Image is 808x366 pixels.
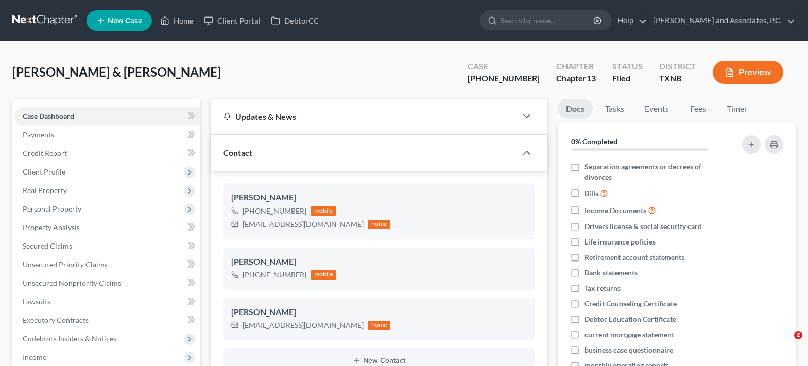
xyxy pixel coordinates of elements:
span: [PERSON_NAME] & [PERSON_NAME] [12,64,221,79]
div: TXNB [659,73,696,84]
span: Unsecured Nonpriority Claims [23,278,121,287]
span: Property Analysis [23,223,80,232]
span: Contact [223,148,252,158]
span: Client Profile [23,167,65,176]
span: Bank statements [584,268,638,278]
a: [PERSON_NAME] and Associates, P.C. [648,11,795,30]
strong: 0% Completed [571,137,617,146]
div: [PERSON_NAME] [231,306,527,319]
span: Income Documents [584,205,646,216]
a: Unsecured Nonpriority Claims [14,274,200,292]
span: current mortgage statement [584,329,674,340]
span: Credit Counseling Certificate [584,299,677,309]
a: Credit Report [14,144,200,163]
a: Docs [558,99,593,119]
a: Events [637,99,677,119]
span: Unsecured Priority Claims [23,260,108,269]
div: [EMAIL_ADDRESS][DOMAIN_NAME] [243,320,364,330]
div: Case [468,61,540,73]
span: Secured Claims [23,241,72,250]
div: Chapter [556,61,596,73]
div: Chapter [556,73,596,84]
input: Search by name... [501,11,595,30]
div: Filed [612,73,643,84]
div: [EMAIL_ADDRESS][DOMAIN_NAME] [243,219,364,230]
span: Codebtors Insiders & Notices [23,334,116,343]
div: [PHONE_NUMBER] [468,73,540,84]
div: Status [612,61,643,73]
a: Property Analysis [14,218,200,237]
span: Income [23,353,46,361]
a: Fees [681,99,714,119]
a: DebtorCC [266,11,324,30]
div: [PHONE_NUMBER] [243,270,306,280]
span: Credit Report [23,149,67,158]
div: Updates & News [223,111,504,122]
span: Drivers license & social security card [584,221,702,232]
div: [PERSON_NAME] [231,191,527,204]
span: 13 [587,73,596,83]
a: Payments [14,126,200,144]
div: [PHONE_NUMBER] [243,206,306,216]
a: Home [155,11,199,30]
a: Unsecured Priority Claims [14,255,200,274]
span: Tax returns [584,283,621,293]
span: Personal Property [23,204,81,213]
span: Bills [584,188,598,199]
span: Case Dashboard [23,112,74,120]
a: Tasks [597,99,632,119]
span: Retirement account statements [584,252,684,263]
a: Secured Claims [14,237,200,255]
div: home [368,321,390,330]
a: Client Portal [199,11,266,30]
span: 2 [794,331,802,339]
a: Lawsuits [14,292,200,311]
button: New Contact [231,357,527,365]
span: Executory Contracts [23,316,89,324]
span: New Case [108,17,142,25]
span: Real Property [23,186,67,195]
a: Help [612,11,647,30]
div: mobile [311,270,336,280]
span: Life insurance policies [584,237,656,247]
div: District [659,61,696,73]
button: Preview [713,61,783,84]
div: [PERSON_NAME] [231,256,527,268]
a: Executory Contracts [14,311,200,329]
span: Lawsuits [23,297,50,306]
a: Timer [718,99,755,119]
span: business case questionnaire [584,345,673,355]
span: Separation agreements or decrees of divorces [584,162,727,182]
div: mobile [311,206,336,216]
iframe: Intercom live chat [773,331,798,356]
span: Payments [23,130,54,139]
div: home [368,220,390,229]
span: Debtor Education Certificate [584,314,676,324]
a: Case Dashboard [14,107,200,126]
